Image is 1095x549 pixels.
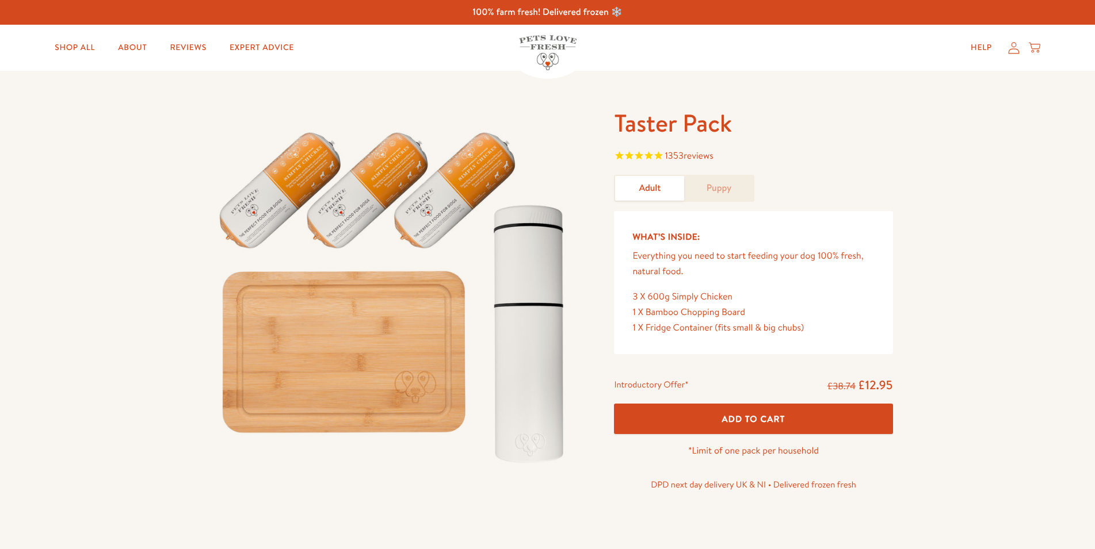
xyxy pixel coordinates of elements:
[614,477,892,492] p: DPD next day delivery UK & NI • Delivered frozen fresh
[632,320,874,336] div: 1 X Fridge Container (fits small & big chubs)
[684,176,753,201] a: Puppy
[858,377,893,393] span: £12.95
[962,36,1001,59] a: Help
[722,413,785,425] span: Add To Cart
[220,36,303,59] a: Expert Advice
[632,248,874,279] p: Everything you need to start feeding your dog 100% fresh, natural food.
[614,108,892,139] h1: Taster Pack
[632,229,874,244] h5: What’s Inside:
[632,289,874,305] div: 3 X 600g Simply Chicken
[632,306,745,318] span: 1 X Bamboo Chopping Board
[615,176,684,201] a: Adult
[203,108,587,476] img: Taster Pack - Adult
[827,380,856,393] s: £38.74
[614,443,892,459] p: *Limit of one pack per household
[45,36,104,59] a: Shop All
[614,377,688,394] div: Introductory Offer*
[614,148,892,166] span: Rated 4.8 out of 5 stars 1353 reviews
[1037,495,1083,538] iframe: Gorgias live chat messenger
[161,36,215,59] a: Reviews
[519,35,577,70] img: Pets Love Fresh
[614,404,892,434] button: Add To Cart
[109,36,156,59] a: About
[684,149,714,162] span: reviews
[665,149,713,162] span: 1353 reviews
